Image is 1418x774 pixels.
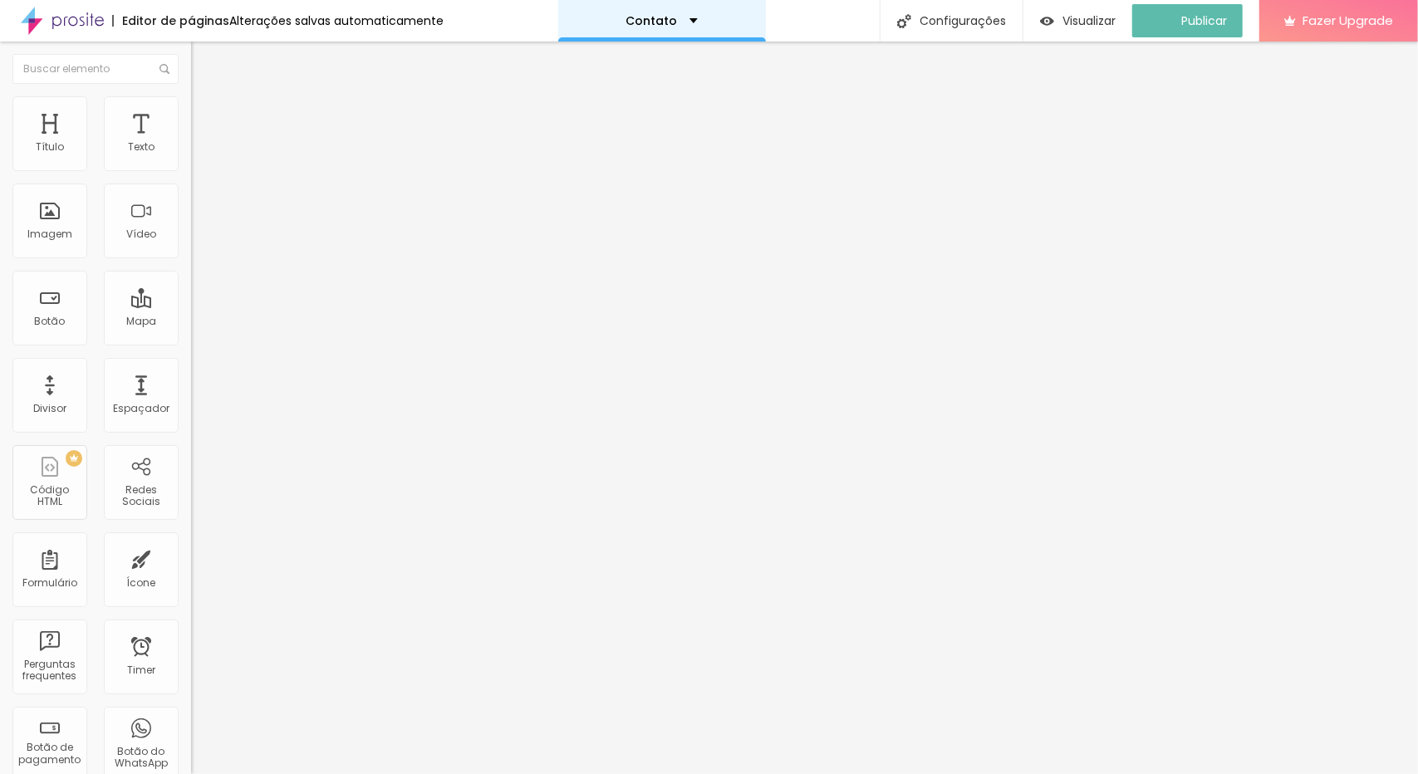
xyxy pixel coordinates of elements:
div: Alterações salvas automaticamente [229,15,444,27]
div: Mapa [126,316,156,327]
input: Buscar elemento [12,54,179,84]
button: Visualizar [1023,4,1132,37]
div: Vídeo [126,228,156,240]
div: Código HTML [17,484,82,508]
p: Contato [626,15,677,27]
span: Visualizar [1062,14,1116,27]
div: Timer [127,664,155,676]
iframe: Editor [191,42,1418,774]
img: view-1.svg [1040,14,1054,28]
div: Espaçador [113,403,169,414]
div: Formulário [22,577,77,589]
div: Botão de pagamento [17,742,82,766]
span: Publicar [1181,14,1227,27]
div: Redes Sociais [108,484,174,508]
span: Fazer Upgrade [1303,13,1393,27]
div: Botão [35,316,66,327]
button: Publicar [1132,4,1243,37]
img: Icone [159,64,169,74]
div: Texto [128,141,155,153]
div: Perguntas frequentes [17,659,82,683]
div: Imagem [27,228,72,240]
div: Divisor [33,403,66,414]
div: Botão do WhatsApp [108,746,174,770]
div: Ícone [127,577,156,589]
div: Editor de páginas [112,15,229,27]
div: Título [36,141,64,153]
img: Icone [897,14,911,28]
